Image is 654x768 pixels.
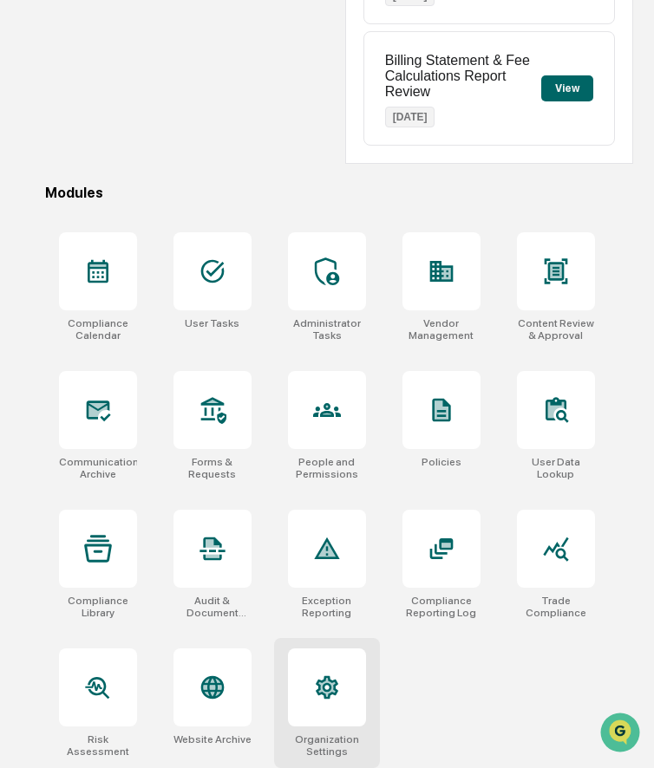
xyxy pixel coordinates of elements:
button: Start new chat [295,138,316,159]
img: 1746055101610-c473b297-6a78-478c-a979-82029cc54cd1 [17,133,49,164]
div: Modules [45,185,634,201]
button: View [541,75,593,101]
div: 🗄️ [126,220,140,234]
div: Content Review & Approval [517,317,595,342]
div: Exception Reporting [288,595,366,619]
div: Administrator Tasks [288,317,366,342]
div: Website Archive [173,733,252,745]
div: Trade Compliance [517,595,595,619]
span: Attestations [143,218,215,236]
div: Forms & Requests [173,456,252,480]
a: 🗄️Attestations [119,212,222,243]
div: Communications Archive [59,456,137,480]
span: Preclearance [35,218,112,236]
div: Start new chat [59,133,284,150]
div: Organization Settings [288,733,366,758]
div: Audit & Document Logs [173,595,252,619]
div: Compliance Library [59,595,137,619]
div: Compliance Calendar [59,317,137,342]
a: Powered byPylon [122,293,210,307]
iframe: Open customer support [598,711,645,758]
a: 🔎Data Lookup [10,244,116,276]
div: We're available if you need us! [59,150,219,164]
p: [DATE] [385,107,435,127]
div: Compliance Reporting Log [402,595,481,619]
div: 🖐️ [17,220,31,234]
p: How can we help? [17,36,316,64]
div: People and Permissions [288,456,366,480]
p: Billing Statement & Fee Calculations Report Review [385,53,542,100]
div: User Tasks [185,317,239,329]
a: 🖐️Preclearance [10,212,119,243]
span: Data Lookup [35,251,109,269]
div: Risk Assessment [59,733,137,758]
div: 🔎 [17,253,31,267]
div: User Data Lookup [517,456,595,480]
span: Pylon [173,294,210,307]
div: Vendor Management [402,317,481,342]
div: Policies [422,456,461,468]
